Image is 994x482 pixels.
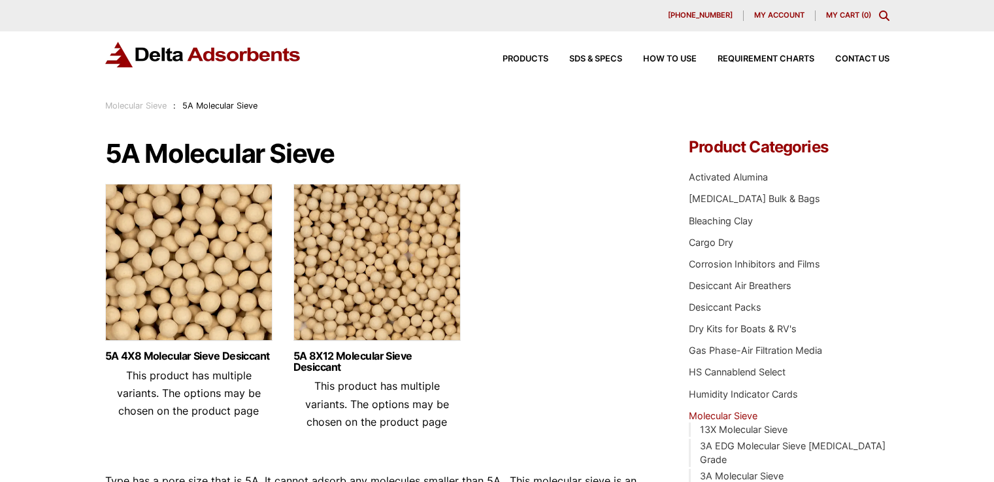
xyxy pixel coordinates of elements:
a: Corrosion Inhibitors and Films [689,258,820,269]
a: Molecular Sieve [105,101,167,111]
a: [MEDICAL_DATA] Bulk & Bags [689,193,820,204]
a: Requirement Charts [697,55,814,63]
a: Cargo Dry [689,237,733,248]
span: : [173,101,176,111]
a: My account [744,10,816,21]
span: How to Use [643,55,697,63]
a: SDS & SPECS [548,55,622,63]
span: Products [503,55,548,63]
a: How to Use [622,55,697,63]
a: Products [482,55,548,63]
img: Delta Adsorbents [105,42,301,67]
a: Gas Phase-Air Filtration Media [689,345,822,356]
a: 5A 8X12 Molecular Sieve Desiccant [293,351,461,373]
a: [PHONE_NUMBER] [657,10,744,21]
span: [PHONE_NUMBER] [668,12,733,19]
a: 13X Molecular Sieve [700,424,787,435]
a: Humidity Indicator Cards [689,388,798,400]
a: Dry Kits for Boats & RV's [689,323,797,334]
a: Bleaching Clay [689,215,753,226]
span: Requirement Charts [718,55,814,63]
a: 3A Molecular Sieve [700,470,784,481]
a: Contact Us [814,55,889,63]
span: 0 [864,10,869,20]
h4: Product Categories [689,139,889,155]
span: My account [754,12,804,19]
a: HS Cannablend Select [689,366,786,377]
h1: 5A Molecular Sieve [105,139,650,168]
a: Activated Alumina [689,171,768,182]
a: Desiccant Air Breathers [689,280,791,291]
a: Molecular Sieve [689,410,757,421]
a: 3A EDG Molecular Sieve [MEDICAL_DATA] Grade [700,440,886,466]
span: This product has multiple variants. The options may be chosen on the product page [305,379,449,428]
span: SDS & SPECS [569,55,622,63]
span: 5A Molecular Sieve [182,101,257,111]
a: Desiccant Packs [689,301,761,313]
div: Toggle Modal Content [879,10,889,21]
span: This product has multiple variants. The options may be chosen on the product page [117,369,261,417]
span: Contact Us [835,55,889,63]
a: My Cart (0) [826,10,871,20]
a: 5A 4X8 Molecular Sieve Desiccant [105,351,273,362]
